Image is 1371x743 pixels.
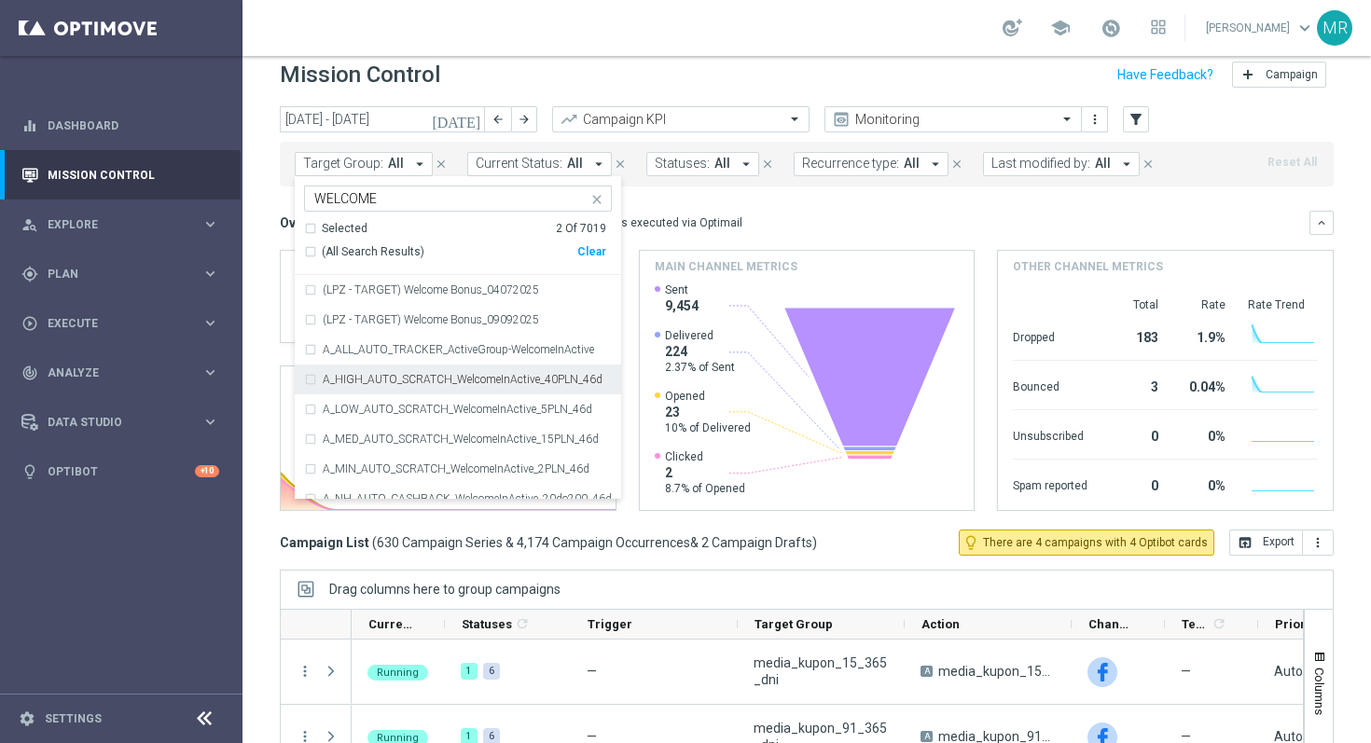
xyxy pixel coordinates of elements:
i: arrow_drop_down [411,156,428,172]
span: Current Status: [476,156,562,172]
span: Campaign [1266,68,1318,81]
label: A_HIGH_AUTO_SCRATCH_WelcomeInActive_40PLN_46d [323,374,602,385]
span: ( [372,534,377,551]
span: media_kupon_15_365_dni [754,654,889,688]
i: keyboard_arrow_right [201,215,219,233]
button: lightbulb_outline There are 4 campaigns with 4 Optibot cards [959,530,1214,556]
label: A_NH_AUTO_CASHBACK_WelcomeInActive_20do200_46d [323,493,612,504]
label: (LPZ - TARGET) Welcome Bonus_04072025 [323,284,539,296]
ng-select: Campaign KPI [552,106,810,132]
i: open_in_browser [1238,535,1253,550]
i: preview [832,110,851,129]
i: close [614,158,627,171]
i: lightbulb [21,463,38,480]
span: Priority [1275,617,1320,631]
button: close [949,154,965,174]
button: gps_fixed Plan keyboard_arrow_right [21,267,220,282]
a: Settings [45,713,102,724]
span: All [714,156,730,172]
i: lightbulb_outline [962,534,979,551]
div: Selected [322,221,367,237]
i: add [1240,67,1255,82]
span: Delivered [665,328,735,343]
button: close [433,154,450,174]
i: keyboard_arrow_down [1315,216,1328,229]
span: school [1050,18,1071,38]
div: Dashboard [21,101,219,150]
button: [DATE] [429,106,485,134]
a: Optibot [48,447,195,496]
div: +10 [195,465,219,477]
span: Explore [48,219,201,230]
span: Statuses: [655,156,710,172]
i: play_circle_outline [21,315,38,332]
span: — [587,664,597,679]
button: Data Studio keyboard_arrow_right [21,415,220,430]
span: 10% of Delivered [665,420,751,435]
ng-select: Monitoring [824,106,1082,132]
div: Explore [21,216,201,233]
button: equalizer Dashboard [21,118,220,133]
label: A_MIN_AUTO_SCRATCH_WelcomeInActive_2PLN_46d [323,463,589,475]
button: Target Group: All arrow_drop_down [295,152,433,176]
span: Clicked [665,449,745,464]
span: media_kupon_15_365_dni [938,663,1056,680]
span: Calculate column [1209,613,1226,634]
i: keyboard_arrow_right [201,265,219,282]
div: 0 [1110,469,1158,499]
i: more_vert [297,663,313,680]
div: Rate Trend [1248,297,1318,312]
i: close [950,158,963,171]
span: Recurrence type: [802,156,899,172]
div: 183 [1110,321,1158,351]
div: Unsubscribed [1013,420,1087,449]
button: more_vert [1303,530,1334,556]
ng-dropdown-panel: Options list [295,221,621,500]
div: A_LOW_AUTO_SCRATCH_WelcomeInActive_5PLN_46d [304,394,612,424]
button: play_circle_outline Execute keyboard_arrow_right [21,316,220,331]
label: A_MED_AUTO_SCRATCH_WelcomeInActive_15PLN_46d [323,433,599,445]
i: settings [19,710,35,727]
div: Optibot [21,447,219,496]
button: filter_alt [1123,106,1149,132]
i: close [589,192,604,207]
div: Mission Control [21,150,219,200]
span: Current Status [368,617,413,631]
span: Sent [665,282,699,297]
a: Mission Control [48,150,219,200]
span: 2.37% of Sent [665,360,735,375]
span: Drag columns here to group campaigns [329,582,561,597]
span: keyboard_arrow_down [1295,18,1315,38]
i: arrow_drop_down [927,156,944,172]
a: Dashboard [48,101,219,150]
img: Facebook Custom Audience [1087,657,1117,687]
div: 0% [1181,469,1226,499]
span: Data Studio [48,417,201,428]
div: Analyze [21,365,201,381]
div: Row Groups [329,582,561,597]
multiple-options-button: Export to CSV [1229,534,1334,549]
i: more_vert [1310,535,1325,550]
div: Execute [21,315,201,332]
h3: Overview: [280,214,339,231]
span: Trigger [588,617,632,631]
button: Recurrence type: All arrow_drop_down [794,152,949,176]
i: keyboard_arrow_right [201,364,219,381]
div: Data Studio [21,414,201,431]
span: — [1181,663,1191,680]
div: Total [1110,297,1158,312]
button: Current Status: All arrow_drop_down [467,152,612,176]
i: arrow_forward [518,113,531,126]
span: Target Group [755,617,833,631]
span: Channel [1088,617,1133,631]
span: 2 [665,464,745,481]
div: 2 Of 7019 [556,221,606,237]
div: Spam reported [1013,469,1087,499]
button: person_search Explore keyboard_arrow_right [21,217,220,232]
button: Mission Control [21,168,220,183]
div: 1.9% [1181,321,1226,351]
div: Press SPACE to select this row. [281,640,352,705]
